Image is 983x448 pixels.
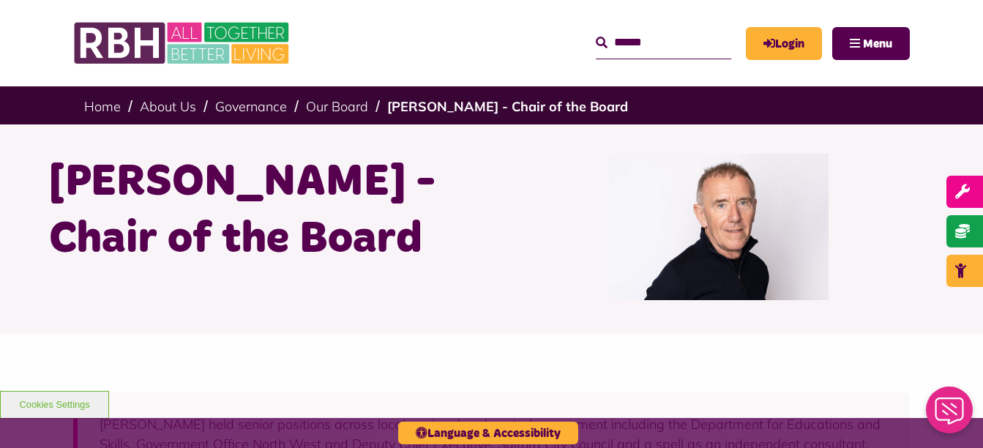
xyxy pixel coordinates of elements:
img: Kevin Brady RBH Chair [609,154,829,300]
iframe: Netcall Web Assistant for live chat [917,382,983,448]
span: Menu [863,38,892,50]
input: Search [596,27,731,59]
button: Language & Accessibility [398,422,578,444]
a: About Us [140,98,196,115]
a: Governance [215,98,287,115]
a: [PERSON_NAME] - Chair of the Board [387,98,628,115]
a: MyRBH [746,27,822,60]
img: RBH [73,15,293,72]
button: Navigation [832,27,910,60]
h1: [PERSON_NAME] - Chair of the Board [49,154,481,268]
a: Our Board [306,98,368,115]
a: Home [84,98,121,115]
